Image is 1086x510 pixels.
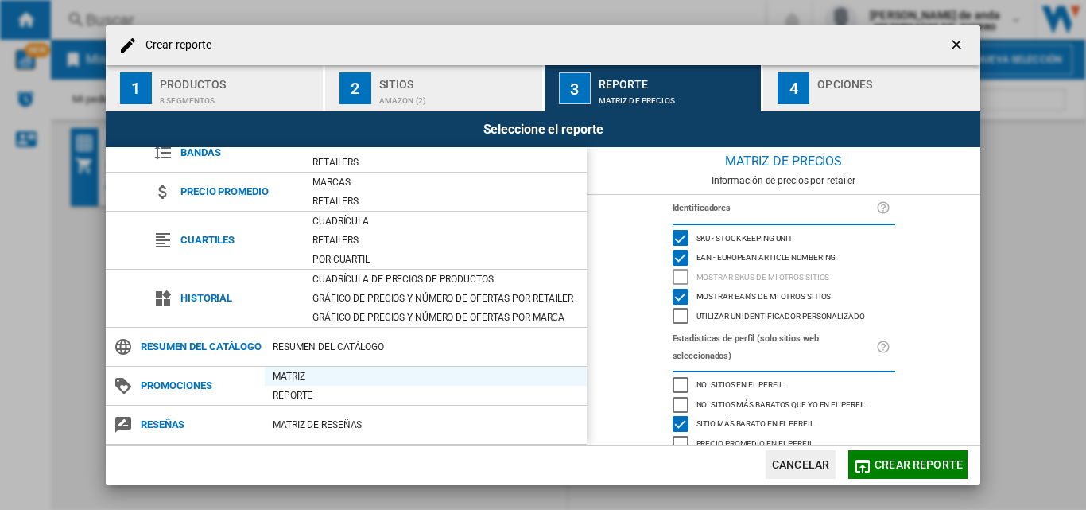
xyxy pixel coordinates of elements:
span: Historial [173,287,304,310]
ng-md-icon: getI18NText('BUTTONS.CLOSE_DIALOG') [948,37,968,56]
span: Bandas [173,142,304,164]
div: Seleccione el reporte [106,111,980,147]
span: No. sitios más baratos que yo en el perfil [696,398,867,409]
span: Promociones [133,375,265,397]
div: Retailers [304,154,587,170]
div: Matriz [265,368,587,384]
div: Opciones [817,72,974,88]
label: Estadísticas de perfil (solo sitios web seleccionados) [673,330,876,365]
div: Amazon (2) [379,88,536,105]
div: Productos [160,72,316,88]
div: Por cuartil [304,251,587,267]
button: getI18NText('BUTTONS.CLOSE_DIALOG') [942,29,974,61]
div: Matriz de precios [599,88,755,105]
div: Matriz de RESEÑAS [265,417,587,433]
div: Retailers [304,193,587,209]
div: 3 [559,72,591,104]
md-checkbox: Sitio más barato en el perfil [673,415,895,434]
div: 2 [339,72,371,104]
button: 4 Opciones [763,65,980,111]
span: Cuartiles [173,229,304,251]
md-checkbox: Mostrar SKU'S de mi otros sitios [673,267,895,287]
div: 1 [120,72,152,104]
md-checkbox: SKU - Stock Keeping Unit [673,228,895,248]
span: No. sitios en el perfil [696,378,784,389]
md-checkbox: Utilizar un identificador personalizado [673,306,895,326]
label: Identificadores [673,200,876,217]
span: Sitio más barato en el perfil [696,417,814,428]
div: Cuadrícula [304,213,587,229]
span: Mostrar EAN's de mi otros sitios [696,290,832,301]
div: Gráfico de precios y número de ofertas por marca [304,310,587,325]
div: Gráfico de precios y número de ofertas por retailer [304,290,587,306]
div: Reporte [265,387,587,403]
md-checkbox: EAN - European Article Numbering [673,248,895,268]
button: Cancelar [766,450,836,479]
div: Retailers [304,232,587,248]
button: 2 Sitios Amazon (2) [325,65,544,111]
md-checkbox: No. sitios más baratos que yo en el perfil [673,395,895,415]
h4: Crear reporte [138,37,211,53]
div: Marcas [304,174,587,190]
md-checkbox: No. sitios en el perfil [673,376,895,395]
span: SKU - Stock Keeping Unit [696,232,793,243]
button: 1 Productos 8 segmentos [106,65,324,111]
span: Reseñas [133,414,265,436]
button: Crear reporte [848,450,968,479]
div: 8 segmentos [160,88,316,105]
div: Cuadrícula de precios de productos [304,271,587,287]
div: Información de precios por retailer [587,175,980,186]
div: Matriz de precios [587,147,980,175]
div: Resumen del catálogo [265,339,587,355]
span: Mostrar SKU'S de mi otros sitios [696,271,830,282]
span: Utilizar un identificador personalizado [696,310,865,321]
span: Resumen del catálogo [133,336,265,358]
md-checkbox: Precio promedio en el perfil [673,434,895,454]
div: Reporte [599,72,755,88]
span: Crear reporte [875,458,963,471]
div: Sitios [379,72,536,88]
md-checkbox: Mostrar EAN's de mi otros sitios [673,287,895,307]
span: Precio promedio en el perfil [696,437,813,448]
span: Precio promedio [173,181,304,203]
span: EAN - European Article Numbering [696,251,836,262]
button: 3 Reporte Matriz de precios [545,65,763,111]
div: 4 [778,72,809,104]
